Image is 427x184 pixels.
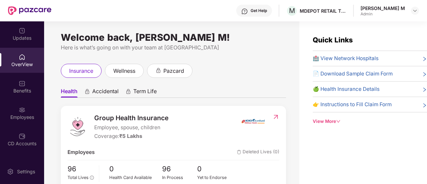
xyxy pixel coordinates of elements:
div: Here is what’s going on with your team at [GEOGRAPHIC_DATA] [61,43,286,52]
span: Quick Links [313,36,353,44]
span: 👉 Instructions to Fill Claim Form [313,101,392,109]
div: animation [125,88,131,95]
div: Coverage: [94,132,168,140]
img: deleteIcon [237,150,241,154]
span: pazcard [163,67,184,75]
div: Admin [361,11,405,17]
span: 🍏 Health Insurance Details [313,85,380,93]
span: Employees [67,148,95,156]
span: Health [61,88,78,98]
div: Yet to Endorse [197,174,233,181]
div: Settings [15,168,37,175]
img: svg+xml;base64,PHN2ZyBpZD0iRW1wbG95ZWVzIiB4bWxucz0iaHR0cDovL3d3dy53My5vcmcvMjAwMC9zdmciIHdpZHRoPS... [19,107,25,113]
span: 📄 Download Sample Claim Form [313,70,393,78]
img: svg+xml;base64,PHN2ZyBpZD0iQmVuZWZpdHMiIHhtbG5zPSJodHRwOi8vd3d3LnczLm9yZy8yMDAwL3N2ZyIgd2lkdGg9Ij... [19,80,25,87]
img: logo [67,117,88,137]
span: Accidental [92,88,119,98]
span: Employee, spouse, children [94,124,168,132]
span: wellness [113,67,135,75]
span: Deleted Lives (0) [237,148,279,156]
span: M [289,7,295,15]
img: New Pazcare Logo [8,6,51,15]
img: svg+xml;base64,PHN2ZyBpZD0iSGVscC0zMngzMiIgeG1sbnM9Imh0dHA6Ly93d3cudzMub3JnLzIwMDAvc3ZnIiB3aWR0aD... [241,8,248,15]
span: 96 [67,164,94,175]
div: Get Help [251,8,267,13]
div: View More [313,118,427,125]
div: Health Card Available [109,174,162,181]
span: right [422,86,427,93]
img: svg+xml;base64,PHN2ZyBpZD0iSG9tZSIgeG1sbnM9Imh0dHA6Ly93d3cudzMub3JnLzIwMDAvc3ZnIiB3aWR0aD0iMjAiIG... [19,54,25,60]
span: 96 [162,164,197,175]
span: 0 [109,164,162,175]
span: 🏥 View Network Hospitals [313,54,379,62]
img: svg+xml;base64,PHN2ZyBpZD0iU2V0dGluZy0yMHgyMCIgeG1sbnM9Imh0dHA6Ly93d3cudzMub3JnLzIwMDAvc3ZnIiB3aW... [7,168,14,175]
div: [PERSON_NAME] M [361,5,405,11]
div: MDEPOT RETAIL TECHNOLOGIES PRIVATE LIMITED [300,8,346,14]
div: animation [84,88,90,95]
img: svg+xml;base64,PHN2ZyBpZD0iVXBkYXRlZCIgeG1sbnM9Imh0dHA6Ly93d3cudzMub3JnLzIwMDAvc3ZnIiB3aWR0aD0iMj... [19,27,25,34]
span: Group Health Insurance [94,113,168,123]
div: Welcome back, [PERSON_NAME] M! [61,35,286,40]
div: In Process [162,174,197,181]
div: animation [155,67,161,73]
span: Total Lives [67,175,89,180]
span: right [422,56,427,62]
img: insurerIcon [241,113,266,130]
span: ₹5 Lakhs [119,133,142,139]
img: svg+xml;base64,PHN2ZyBpZD0iRHJvcGRvd24tMzJ4MzIiIHhtbG5zPSJodHRwOi8vd3d3LnczLm9yZy8yMDAwL3N2ZyIgd2... [412,8,418,13]
span: Term Life [133,88,157,98]
span: right [422,71,427,78]
span: down [336,119,340,124]
span: right [422,102,427,109]
span: insurance [69,67,93,75]
img: RedirectIcon [272,114,279,120]
span: 0 [197,164,233,175]
img: svg+xml;base64,PHN2ZyBpZD0iQ0RfQWNjb3VudHMiIGRhdGEtbmFtZT0iQ0QgQWNjb3VudHMiIHhtbG5zPSJodHRwOi8vd3... [19,133,25,140]
span: info-circle [90,176,94,179]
